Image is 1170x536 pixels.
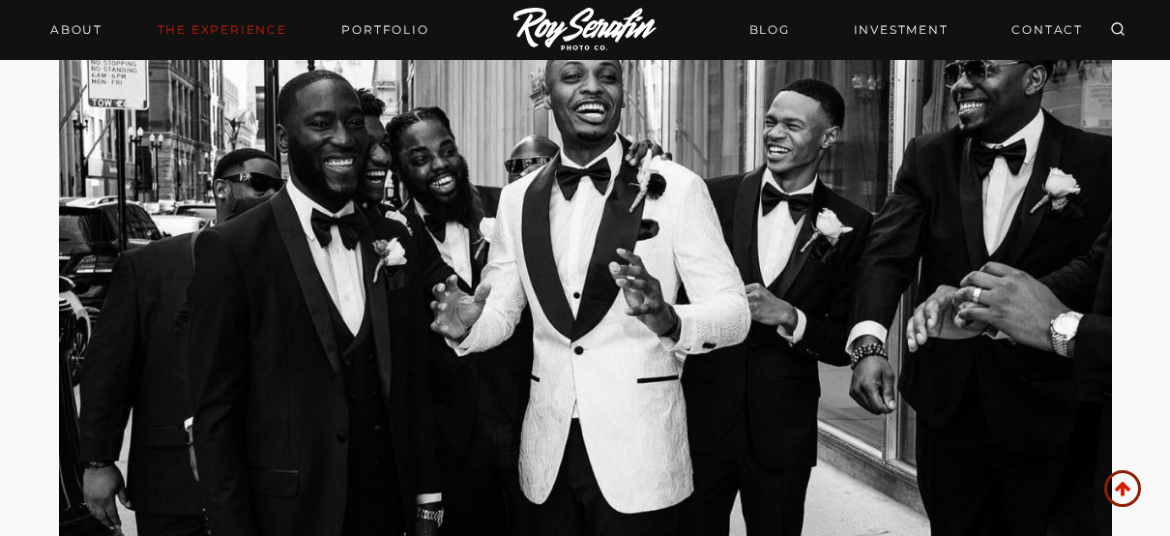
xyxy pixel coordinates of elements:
[1000,13,1095,46] a: CONTACT
[842,13,960,46] a: INVESTMENT
[513,8,657,53] img: Logo of Roy Serafin Photo Co., featuring stylized text in white on a light background, representi...
[738,13,802,46] a: BLOG
[330,16,440,44] a: Portfolio
[39,16,441,44] nav: Primary Navigation
[1104,16,1131,44] button: View Search Form
[146,16,299,44] a: THE EXPERIENCE
[39,16,114,44] a: About
[1104,470,1141,507] a: Scroll to top
[738,13,1095,46] nav: Secondary Navigation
